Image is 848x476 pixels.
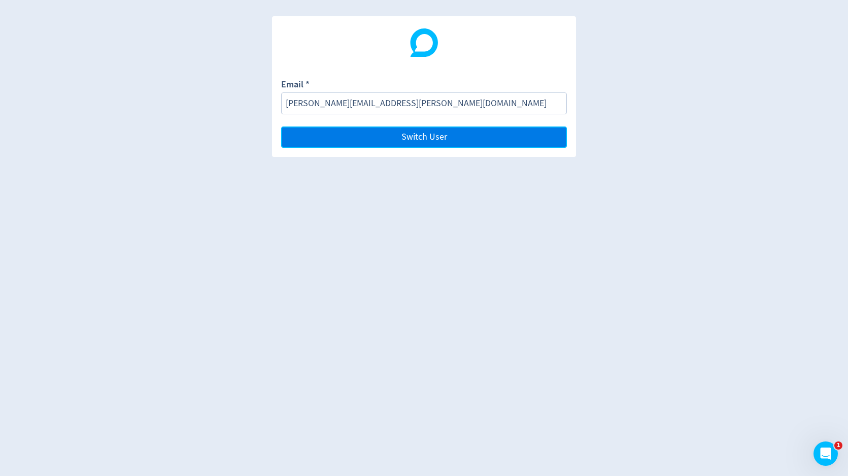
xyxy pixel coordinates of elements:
[834,441,842,450] span: 1
[401,133,447,142] span: Switch User
[410,28,438,57] img: Digivizer Logo
[281,78,310,92] label: Email *
[813,441,838,466] iframe: Intercom live chat
[281,126,567,148] button: Switch User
